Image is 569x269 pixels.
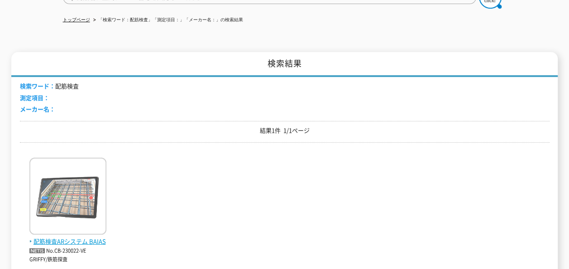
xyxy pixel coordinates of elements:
a: 配筋検査ARシステム BAIAS [29,227,106,246]
li: 配筋検査 [20,82,79,91]
p: 結果1件 1/1ページ [20,126,550,135]
li: 「検索ワード：配筋検査」「測定項目：」「メーカー名：」の検索結果 [91,15,243,25]
a: トップページ [63,17,90,22]
span: メーカー名： [20,105,55,113]
span: 測定項目： [20,93,49,102]
img: BAIAS [29,158,106,237]
h1: 検索結果 [11,52,558,77]
span: 検索ワード： [20,82,55,90]
p: No.CB-230022-VE [29,246,106,256]
p: GRIFFY/鉄筋探査 [29,256,106,264]
span: 配筋検査ARシステム BAIAS [29,237,106,246]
